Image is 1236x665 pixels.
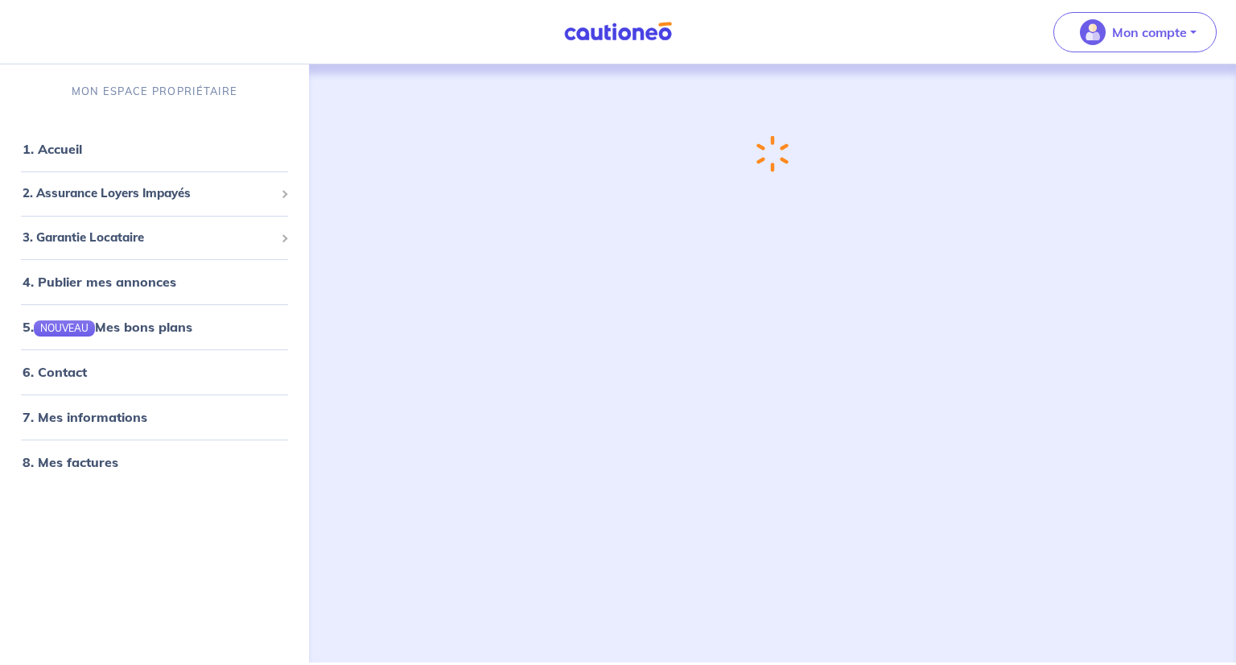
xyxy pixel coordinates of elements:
div: 8. Mes factures [6,446,303,478]
div: 3. Garantie Locataire [6,222,303,254]
div: 4. Publier mes annonces [6,266,303,298]
p: Mon compte [1112,23,1187,42]
a: 4. Publier mes annonces [23,274,176,290]
span: 2. Assurance Loyers Impayés [23,184,274,203]
div: 1. Accueil [6,133,303,165]
img: Cautioneo [558,22,678,42]
a: 5.NOUVEAUMes bons plans [23,319,192,335]
a: 6. Contact [23,364,87,380]
img: illu_account_valid_menu.svg [1080,19,1106,45]
div: 2. Assurance Loyers Impayés [6,178,303,209]
div: 5.NOUVEAUMes bons plans [6,311,303,343]
div: 6. Contact [6,356,303,388]
a: 7. Mes informations [23,409,147,425]
a: 8. Mes factures [23,454,118,470]
div: 7. Mes informations [6,401,303,433]
img: loading-spinner [756,135,789,173]
p: MON ESPACE PROPRIÉTAIRE [72,84,237,99]
button: illu_account_valid_menu.svgMon compte [1053,12,1217,52]
span: 3. Garantie Locataire [23,229,274,247]
a: 1. Accueil [23,141,82,157]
